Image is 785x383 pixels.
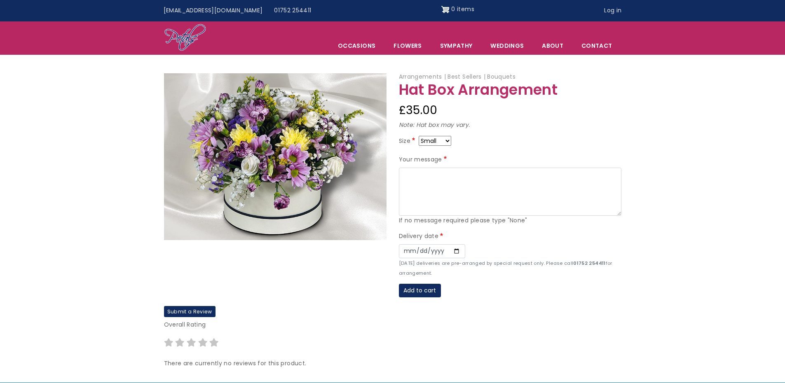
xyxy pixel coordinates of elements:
div: If no message required please type "None" [399,216,621,226]
a: Contact [573,37,621,54]
label: Your message [399,155,449,165]
a: Shopping cart 0 items [441,3,474,16]
span: 0 items [451,5,474,13]
span: Bouquets [487,72,516,81]
span: Arrangements [399,72,446,81]
button: Add to cart [399,284,441,298]
a: Log in [598,3,627,19]
div: £35.00 [399,100,621,120]
span: Occasions [329,37,384,54]
label: Delivery date [399,231,445,241]
a: About [533,37,572,54]
h1: Hat Box Arrangement [399,82,621,98]
img: Shopping cart [441,3,450,16]
em: Note: Hat box may vary. [399,121,470,129]
strong: 01752 254411 [573,260,605,266]
span: Best Sellers [448,72,485,81]
label: Submit a Review [164,306,216,317]
a: Flowers [385,37,430,54]
small: [DATE] deliveries are pre-arranged by special request only. Please call for arrangement. [399,260,612,276]
a: 01752 254411 [268,3,317,19]
a: Sympathy [431,37,481,54]
label: Size [399,136,417,146]
img: Home [164,23,206,52]
a: [EMAIL_ADDRESS][DOMAIN_NAME] [158,3,269,19]
p: Overall Rating [164,320,621,330]
span: Weddings [482,37,532,54]
p: There are currently no reviews for this product. [164,359,621,369]
img: Hat Box Arrangement [164,73,387,240]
